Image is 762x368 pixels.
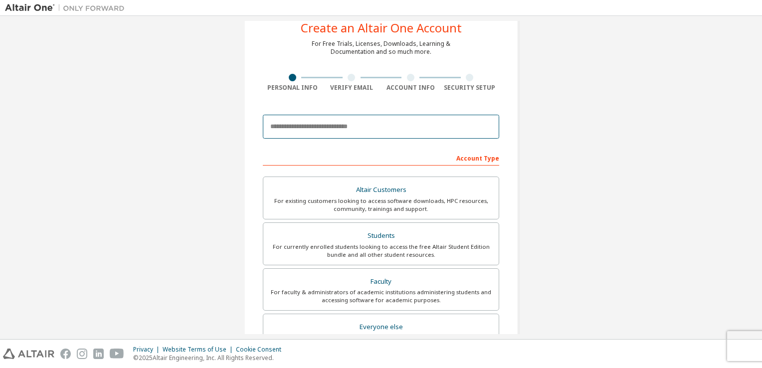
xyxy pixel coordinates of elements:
img: youtube.svg [110,349,124,359]
div: Personal Info [263,84,322,92]
div: Altair Customers [269,183,493,197]
div: Create an Altair One Account [301,22,462,34]
div: Faculty [269,275,493,289]
div: Students [269,229,493,243]
img: linkedin.svg [93,349,104,359]
div: Website Terms of Use [163,346,236,354]
div: For currently enrolled students looking to access the free Altair Student Edition bundle and all ... [269,243,493,259]
div: Privacy [133,346,163,354]
div: Account Type [263,150,499,166]
div: Verify Email [322,84,381,92]
img: altair_logo.svg [3,349,54,359]
img: facebook.svg [60,349,71,359]
img: Altair One [5,3,130,13]
div: For Free Trials, Licenses, Downloads, Learning & Documentation and so much more. [312,40,450,56]
div: Everyone else [269,320,493,334]
div: For faculty & administrators of academic institutions administering students and accessing softwa... [269,288,493,304]
img: instagram.svg [77,349,87,359]
div: Security Setup [440,84,500,92]
p: © 2025 Altair Engineering, Inc. All Rights Reserved. [133,354,287,362]
div: Account Info [381,84,440,92]
div: Cookie Consent [236,346,287,354]
div: For existing customers looking to access software downloads, HPC resources, community, trainings ... [269,197,493,213]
